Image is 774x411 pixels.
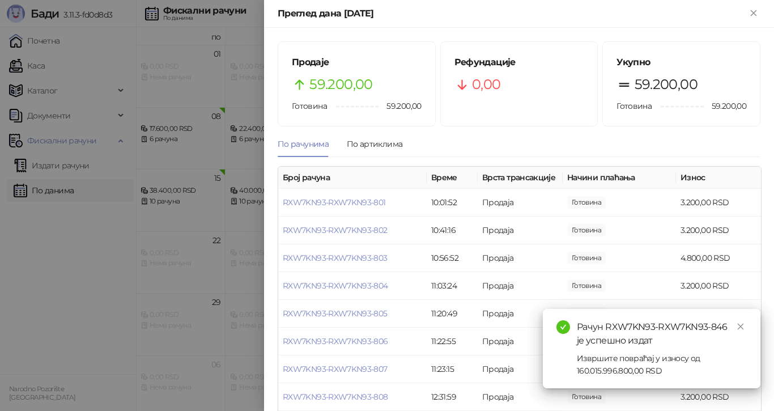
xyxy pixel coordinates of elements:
td: 4.800,00 RSD [676,244,761,272]
button: Close [747,7,760,20]
a: RXW7KN93-RXW7KN93-804 [283,281,388,291]
span: close [737,323,745,331]
th: Износ [676,167,761,189]
td: Продаја [478,328,563,355]
div: Преглед дана [DATE] [278,7,747,20]
td: Продаја [478,189,563,217]
td: 10:01:52 [427,189,478,217]
span: 59.200,00 [309,74,372,95]
span: 59.200,00 [635,74,698,95]
span: 59.200,00 [704,100,746,112]
td: Продаја [478,300,563,328]
span: check-circle [556,320,570,334]
td: 10:41:16 [427,217,478,244]
a: RXW7KN93-RXW7KN93-803 [283,253,388,263]
span: Готовина [292,101,327,111]
span: 16.001.600,00 [567,196,606,209]
span: 16.001.600,00 [567,307,606,320]
span: 59.200,00 [379,100,421,112]
div: Извршите повраћај у износу од 160.015.996.800,00 RSD [577,352,747,377]
td: 11:20:49 [427,300,478,328]
span: 16.001.600,00 [567,279,606,292]
td: 12:31:59 [427,383,478,411]
span: 0,00 [472,74,500,95]
td: 10:56:52 [427,244,478,272]
span: Готовина [616,101,652,111]
td: 3.200,00 RSD [676,217,761,244]
div: По артиклима [347,138,402,150]
td: 11:23:15 [427,355,478,383]
th: Број рачуна [278,167,427,189]
td: 11:22:55 [427,328,478,355]
td: 11:03:24 [427,272,478,300]
td: Продаја [478,383,563,411]
a: RXW7KN93-RXW7KN93-808 [283,392,388,402]
th: Врста трансакције [478,167,563,189]
div: По рачунима [278,138,329,150]
td: Продаја [478,355,563,383]
a: RXW7KN93-RXW7KN93-807 [283,364,388,374]
a: RXW7KN93-RXW7KN93-802 [283,225,388,235]
td: Продаја [478,217,563,244]
td: Продаја [478,272,563,300]
a: RXW7KN93-RXW7KN93-801 [283,197,386,207]
h5: Продаје [292,56,422,69]
th: Време [427,167,478,189]
td: 3.200,00 RSD [676,300,761,328]
td: 3.200,00 RSD [676,189,761,217]
td: Продаја [478,244,563,272]
h5: Укупно [616,56,746,69]
td: 3.200,00 RSD [676,272,761,300]
a: Close [734,320,747,333]
div: Рачун RXW7KN93-RXW7KN93-846 је успешно издат [577,320,747,348]
span: 16.001.600,00 [567,224,606,236]
h5: Рефундације [454,56,584,69]
th: Начини плаћања [563,167,676,189]
span: 160.016.001.600,00 [567,252,606,264]
a: RXW7KN93-RXW7KN93-806 [283,336,388,346]
a: RXW7KN93-RXW7KN93-805 [283,308,388,319]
